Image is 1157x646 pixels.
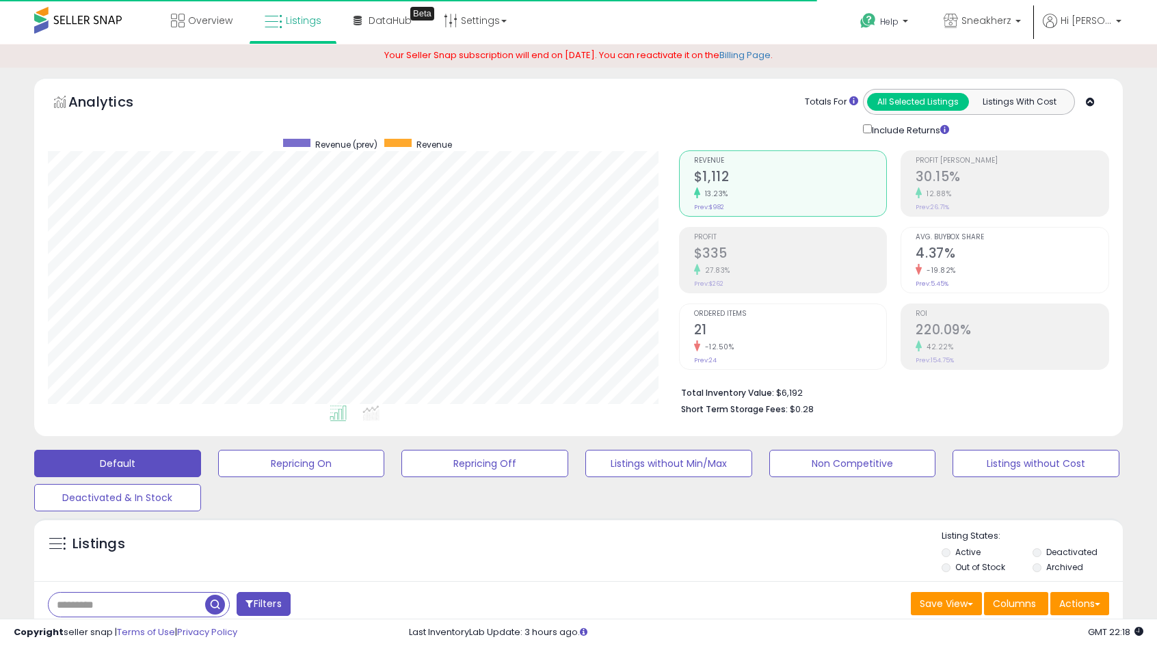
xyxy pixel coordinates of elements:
small: 12.88% [922,189,951,199]
strong: Copyright [14,625,64,638]
span: $0.28 [790,403,814,416]
button: All Selected Listings [867,93,969,111]
small: Prev: 5.45% [916,280,948,288]
span: Avg. Buybox Share [916,234,1108,241]
label: Archived [1046,561,1083,573]
h2: 4.37% [916,245,1108,264]
button: Repricing On [218,450,385,477]
h2: 21 [694,322,887,340]
a: Billing Page [719,49,771,62]
a: Help [849,2,922,44]
span: Sneakherz [961,14,1011,27]
button: Default [34,450,201,477]
span: DataHub [369,14,412,27]
b: Short Term Storage Fees: [681,403,788,415]
button: Non Competitive [769,450,936,477]
h2: 30.15% [916,169,1108,187]
span: Your Seller Snap subscription will end on [DATE]. You can reactivate it on the . [384,49,773,62]
h5: Listings [72,535,125,554]
span: Hi [PERSON_NAME] [1061,14,1112,27]
button: Listings without Min/Max [585,450,752,477]
h2: $1,112 [694,169,887,187]
button: Listings With Cost [968,93,1070,111]
small: -19.82% [922,265,956,275]
small: Prev: $262 [694,280,723,288]
span: Profit [PERSON_NAME] [916,157,1108,165]
small: 27.83% [700,265,730,275]
span: Revenue (prev) [315,139,377,150]
a: Hi [PERSON_NAME] [1043,14,1121,44]
p: Listing States: [942,530,1122,543]
label: Deactivated [1046,546,1098,558]
button: Repricing Off [401,450,568,477]
b: Total Inventory Value: [681,387,774,399]
div: Last InventoryLab Update: 3 hours ago. [409,626,1143,639]
small: Prev: 24 [694,356,717,364]
li: $6,192 [681,383,1099,400]
span: Help [880,16,899,27]
h5: Analytics [68,92,160,115]
div: Include Returns [853,122,966,137]
button: Columns [984,592,1048,615]
small: Prev: 154.75% [916,356,954,364]
span: ROI [916,310,1108,318]
span: 2025-09-13 22:18 GMT [1088,625,1143,638]
span: Ordered Items [694,310,887,318]
span: Columns [993,597,1036,610]
small: Prev: $982 [694,203,724,211]
label: Out of Stock [955,561,1005,573]
small: 42.22% [922,342,953,352]
span: Listings [286,14,321,27]
h2: $335 [694,245,887,264]
i: Get Help [860,12,877,29]
button: Actions [1050,592,1109,615]
button: Save View [911,592,982,615]
div: Totals For [805,96,858,109]
small: Prev: 26.71% [916,203,949,211]
button: Filters [237,592,290,616]
button: Listings without Cost [953,450,1119,477]
span: Profit [694,234,887,241]
label: Active [955,546,981,558]
span: Revenue [694,157,887,165]
div: Tooltip anchor [410,7,434,21]
h2: 220.09% [916,322,1108,340]
a: Privacy Policy [177,625,237,638]
a: Terms of Use [117,625,175,638]
small: -12.50% [700,342,734,352]
span: Revenue [416,139,452,150]
span: Overview [188,14,232,27]
div: seller snap | | [14,626,237,639]
small: 13.23% [700,189,728,199]
button: Deactivated & In Stock [34,484,201,511]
